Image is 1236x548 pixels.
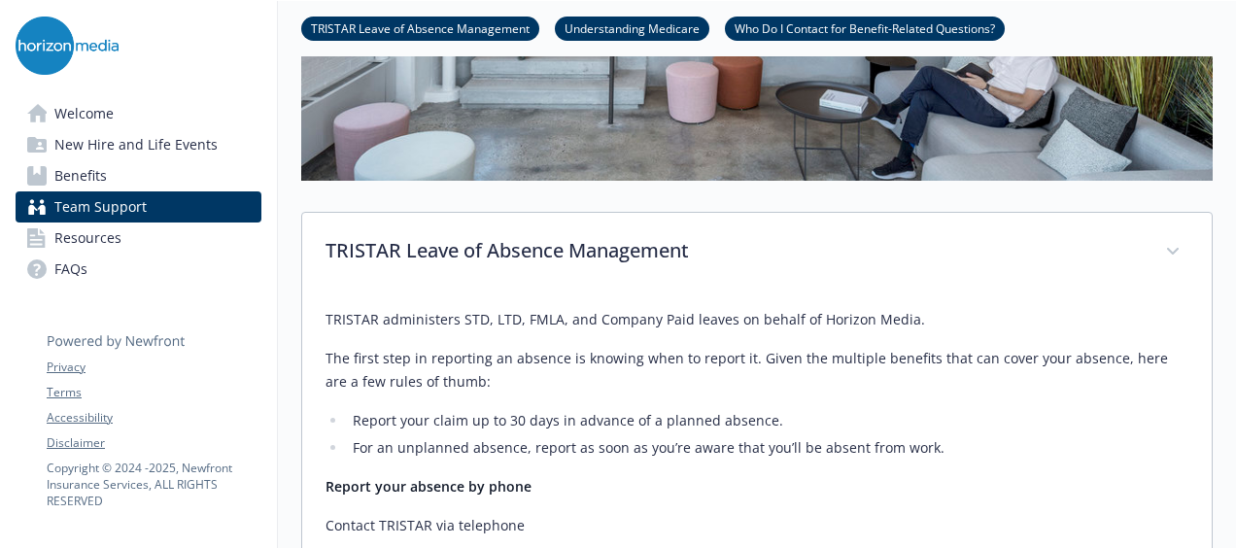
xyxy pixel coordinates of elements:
span: FAQs [54,254,87,285]
strong: Report your absence by phone [326,477,532,496]
a: Team Support [16,191,261,223]
li: For an unplanned absence, report as soon as you’re aware that you’ll be absent from work. [347,436,1188,460]
span: Benefits [54,160,107,191]
div: TRISTAR Leave of Absence Management [302,213,1212,292]
a: TRISTAR Leave of Absence Management [301,18,539,37]
span: Welcome [54,98,114,129]
a: Understanding Medicare [555,18,709,37]
a: New Hire and Life Events [16,129,261,160]
a: Terms [47,384,260,401]
a: Who Do I Contact for Benefit-Related Questions? [725,18,1005,37]
p: Copyright © 2024 - 2025 , Newfront Insurance Services, ALL RIGHTS RESERVED [47,460,260,509]
span: New Hire and Life Events [54,129,218,160]
a: FAQs [16,254,261,285]
a: Resources [16,223,261,254]
a: Accessibility [47,409,260,427]
a: Welcome [16,98,261,129]
a: Privacy [47,359,260,376]
a: Benefits [16,160,261,191]
span: Team Support [54,191,147,223]
p: TRISTAR Leave of Absence Management [326,236,1142,265]
p: Contact TRISTAR via telephone [326,514,1188,537]
p: TRISTAR administers STD, LTD, FMLA, and Company Paid leaves on behalf of Horizon Media. [326,308,1188,331]
a: Disclaimer [47,434,260,452]
p: The first step in reporting an absence is knowing when to report it. Given the multiple benefits ... [326,347,1188,394]
span: Resources [54,223,121,254]
li: Report your claim up to 30 days in advance of a planned absence. [347,409,1188,432]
